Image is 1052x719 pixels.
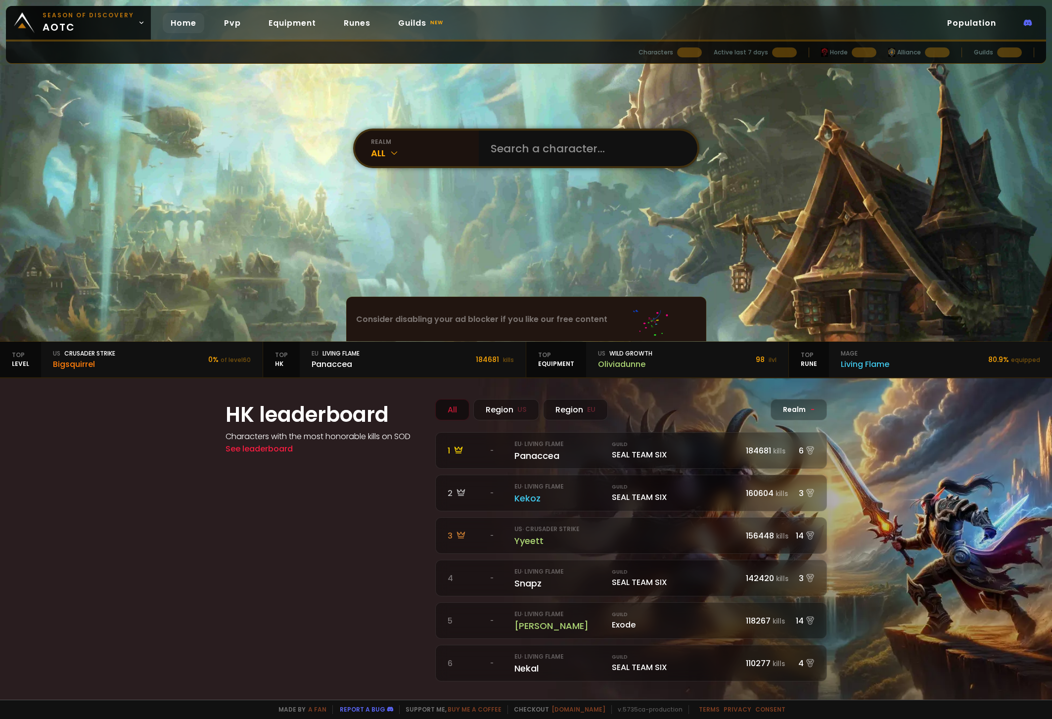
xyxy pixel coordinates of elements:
div: Region [543,399,608,420]
a: a fan [308,705,326,714]
a: 4 -eu· Living FlameSnapz GuildSEAL TEAM SIX142420kills3 [435,560,827,596]
small: kills [773,617,785,626]
div: 184681 [476,355,514,365]
h1: HK leaderboard [226,399,423,430]
span: Top [275,351,288,359]
span: 110277 [746,658,771,669]
a: 3 -us· Crusader StrikeYyeett 156448kills14 [435,517,827,554]
div: 4 [448,572,484,584]
span: 142420 [746,573,774,584]
div: Panaccea [514,449,606,462]
div: Crusader Strike [53,349,115,358]
span: - [490,616,494,625]
a: Terms [699,705,720,714]
div: 6 [789,445,815,457]
div: 6 [448,657,484,670]
div: Guilds [974,48,993,57]
a: 5 -eu· Living Flame[PERSON_NAME] GuildExode118267kills14 [435,602,827,639]
a: Buy me a coffee [448,705,502,714]
div: realm [371,137,479,146]
span: mage [841,349,858,358]
a: Consent [755,705,785,714]
div: Nekal [514,662,606,675]
span: eu [312,349,319,358]
small: equipped [1011,356,1040,364]
small: eu · Living Flame [514,610,563,618]
div: Consider disabling your ad blocker if you like our free content [347,297,706,341]
a: TopHKeuLiving FlamePanaccea184681 kills [263,342,526,377]
small: Guild [612,568,740,576]
small: us · Crusader Strike [514,525,579,533]
span: Checkout [507,705,605,714]
small: Guild [612,441,740,449]
small: ilvl [769,356,777,364]
span: - [490,574,494,583]
span: aotc [43,11,134,35]
span: Top [538,351,574,359]
small: kills [503,356,514,364]
span: v. 5735ca - production [611,705,683,714]
span: - [490,531,494,540]
div: 80.9 % [988,355,1040,365]
div: Active last 7 days [714,48,768,57]
a: Pvp [216,13,249,33]
div: SEAL TEAM SIX [612,441,740,461]
a: [DOMAIN_NAME] [551,705,605,714]
div: SEAL TEAM SIX [612,653,740,674]
span: - [490,489,494,497]
small: eu · Living Flame [514,440,563,448]
span: Made by [273,705,326,714]
a: Population [939,13,1004,33]
a: See leaderboard [226,443,293,454]
a: TopequipmentusWild GrowthOliviadunne98 ilvl [526,342,789,377]
a: 1 -eu· Living FlamePanaccea GuildSEAL TEAM SIX184681kills6 [435,432,827,469]
small: eu · Living Flame [514,653,563,661]
small: US [517,404,527,415]
span: 160604 [746,488,774,499]
a: 6 -eu· Living FlameNekal GuildSEAL TEAM SIX110277kills4 [435,645,827,681]
span: 184681 [746,445,771,456]
div: All [371,146,479,160]
span: - [490,446,494,455]
span: - [490,659,494,668]
small: kills [776,489,788,498]
div: Horde [821,48,848,57]
small: of level 60 [221,356,251,364]
div: SEAL TEAM SIX [612,483,740,503]
span: us [53,349,60,358]
div: Exode [612,611,740,631]
a: TopRunemageLiving Flame80.9%equipped [789,342,1052,377]
div: 1 [448,445,484,457]
small: eu · Living Flame [514,568,563,576]
div: equipment [526,342,586,377]
small: Guild [612,653,740,661]
small: eu · Living Flame [514,483,563,491]
div: 14 [789,615,815,627]
small: EU [587,404,595,415]
div: Region [473,399,539,420]
img: horde [821,48,828,57]
a: 2 -eu· Living FlameKekoz GuildSEAL TEAM SIX160604kills3 [435,475,827,511]
a: Guildsnew [390,13,453,33]
div: Living Flame [841,358,889,370]
div: Kekoz [514,492,606,505]
span: - [811,404,815,415]
div: 2 [448,487,484,499]
div: Yyeett [514,534,606,547]
small: kills [773,659,785,669]
h4: Characters with the most honorable kills on SOD [226,430,423,443]
div: SEAL TEAM SIX [612,568,740,588]
div: Bigsquirrel [53,358,115,370]
span: 156448 [746,530,774,541]
a: Equipment [261,13,324,33]
div: All [435,399,469,420]
span: Top [801,351,817,359]
div: Panaccea [312,358,360,370]
img: horde [888,48,895,57]
div: 4 [789,657,815,670]
small: kills [773,447,785,456]
div: Rune [789,342,829,377]
small: Guild [612,483,740,491]
small: kills [776,532,788,541]
span: us [598,349,605,358]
